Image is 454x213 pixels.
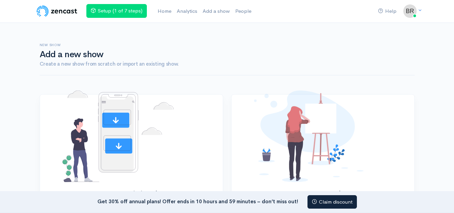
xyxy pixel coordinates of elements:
h2: Import an existing show [63,190,200,198]
h2: Create a new show [254,190,391,198]
a: Home [155,4,174,19]
a: Setup (1 of 7 steps) [86,4,147,18]
a: Analytics [174,4,200,19]
h4: Create a new show from scratch or import an existing show. [40,61,415,67]
a: Add a show [200,4,233,19]
img: No shows added [63,91,174,182]
strong: Get 30% off annual plans! Offer ends in 10 hours and 59 minutes – don’t miss out! [97,198,298,204]
img: No shows added [254,91,364,182]
a: Claim discount [307,195,357,209]
a: People [233,4,254,19]
h6: New show [40,43,415,47]
a: Help [375,4,399,19]
img: ... [403,4,417,18]
img: ZenCast Logo [36,4,78,18]
h1: Add a new show [40,50,415,60]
